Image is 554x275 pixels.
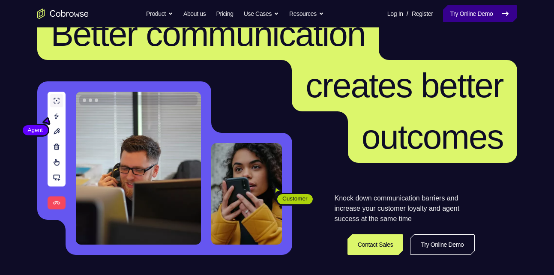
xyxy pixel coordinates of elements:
[347,234,404,255] a: Contact Sales
[37,9,89,19] a: Go to the home page
[244,5,279,22] button: Use Cases
[183,5,206,22] a: About us
[443,5,517,22] a: Try Online Demo
[216,5,233,22] a: Pricing
[387,5,403,22] a: Log In
[305,66,503,105] span: creates better
[335,193,475,224] p: Knock down communication barriers and increase your customer loyalty and agent success at the sam...
[410,234,474,255] a: Try Online Demo
[51,15,365,53] span: Better communication
[407,9,408,19] span: /
[76,92,201,245] img: A customer support agent talking on the phone
[362,118,503,156] span: outcomes
[211,143,282,245] img: A customer holding their phone
[146,5,173,22] button: Product
[289,5,324,22] button: Resources
[412,5,433,22] a: Register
